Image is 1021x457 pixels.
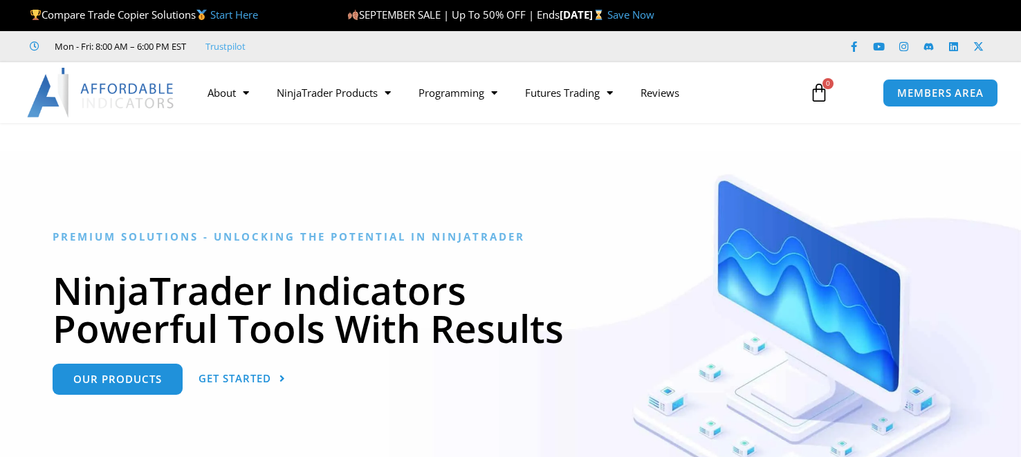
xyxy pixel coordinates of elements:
[51,38,186,55] span: Mon - Fri: 8:00 AM – 6:00 PM EST
[194,77,263,109] a: About
[405,77,511,109] a: Programming
[883,79,998,107] a: MEMBERS AREA
[73,374,162,384] span: Our Products
[594,10,604,20] img: ⌛
[53,271,969,347] h1: NinjaTrader Indicators Powerful Tools With Results
[348,10,358,20] img: 🍂
[347,8,560,21] span: SEPTEMBER SALE | Up To 50% OFF | Ends
[263,77,405,109] a: NinjaTrader Products
[30,8,258,21] span: Compare Trade Copier Solutions
[607,8,654,21] a: Save Now
[194,77,796,109] nav: Menu
[560,8,607,21] strong: [DATE]
[897,88,984,98] span: MEMBERS AREA
[199,373,271,384] span: Get Started
[205,38,246,55] a: Trustpilot
[27,68,176,118] img: LogoAI | Affordable Indicators – NinjaTrader
[627,77,693,109] a: Reviews
[789,73,849,113] a: 0
[53,364,183,395] a: Our Products
[30,10,41,20] img: 🏆
[822,78,834,89] span: 0
[199,364,286,395] a: Get Started
[196,10,207,20] img: 🥇
[210,8,258,21] a: Start Here
[53,230,969,243] h6: Premium Solutions - Unlocking the Potential in NinjaTrader
[511,77,627,109] a: Futures Trading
